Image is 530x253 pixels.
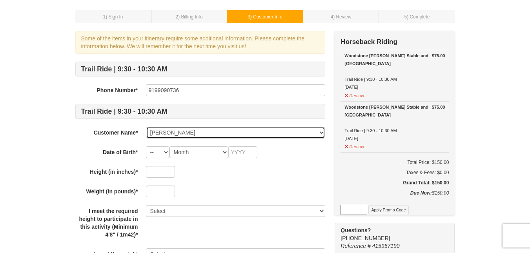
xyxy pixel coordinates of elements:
small: 2 [176,14,203,20]
strong: Horseback Riding [341,38,397,46]
div: Trail Ride | 9:30 - 10:30 AM [DATE] [344,103,445,142]
strong: Questions? [341,227,371,233]
button: Apply Promo Code [368,206,408,214]
input: YYYY [228,146,257,158]
span: ) Sign In [106,14,123,20]
span: [PHONE_NUMBER] [341,226,441,241]
button: Remove [344,141,366,151]
small: 1 [103,14,123,20]
div: Some of the items in your itinerary require some additional information. Please complete the info... [75,31,325,54]
h4: Trail Ride | 9:30 - 10:30 AM [75,62,325,76]
span: ) Customer Info [250,14,282,20]
div: Woodstone [PERSON_NAME] Stable and [GEOGRAPHIC_DATA] [344,103,445,119]
strong: Date of Birth* [103,149,138,155]
span: ) Review [333,14,351,20]
strong: Due Now: [410,190,432,196]
small: 5 [404,14,430,20]
small: 4 [331,14,352,20]
strong: I meet the required height to participate in this activity (Minimum 4'8" / 1m42)* [79,208,138,238]
div: Woodstone [PERSON_NAME] Stable and [GEOGRAPHIC_DATA] [344,52,445,67]
h4: Trail Ride | 9:30 - 10:30 AM [75,104,325,119]
strong: Customer Name* [94,129,138,136]
span: 415957190 [372,243,400,249]
h6: Total Price: $150.00 [341,158,449,166]
strong: Phone Number* [97,87,138,93]
div: Taxes & Fees: $0.00 [341,169,449,177]
span: ) Complete [407,14,430,20]
div: Trail Ride | 9:30 - 10:30 AM [DATE] [344,52,445,91]
small: 3 [248,14,282,20]
strong: Weight (in pounds)* [86,188,138,195]
div: $150.00 [341,189,449,205]
h5: Grand Total: $150.00 [341,179,449,187]
strong: $75.00 [432,103,445,111]
span: ) Billing Info [178,14,202,20]
strong: Height (in inches)* [90,169,138,175]
button: Remove [344,90,366,100]
span: Reference # [341,243,370,249]
strong: $75.00 [432,52,445,60]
